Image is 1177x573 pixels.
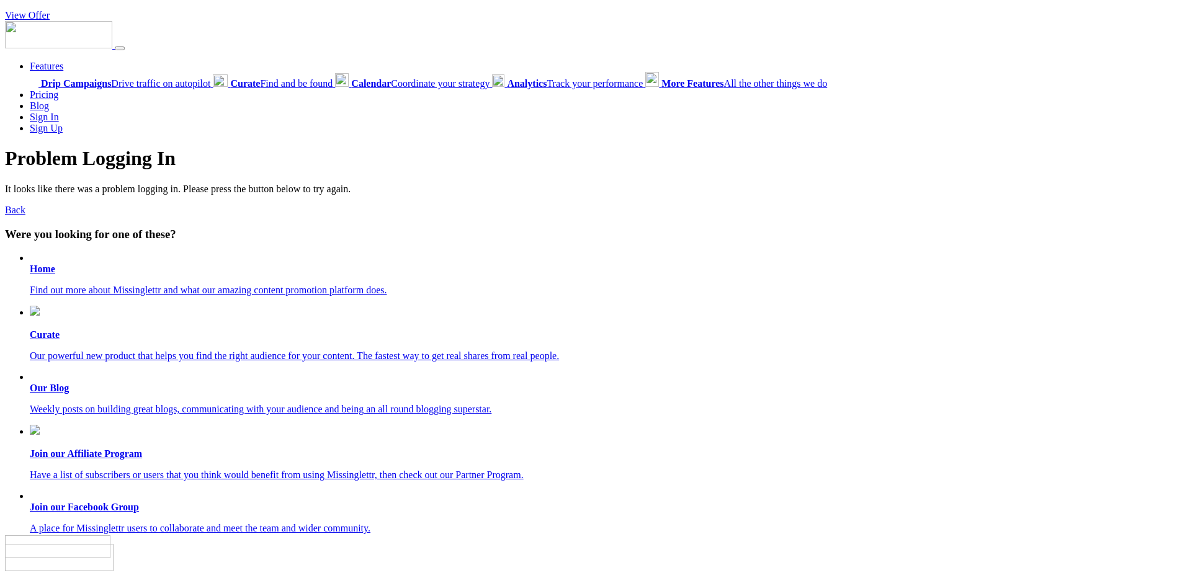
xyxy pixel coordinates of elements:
b: Analytics [507,78,547,89]
a: Features [30,61,63,71]
a: Pricing [30,89,58,100]
span: Find and be found [230,78,333,89]
p: A place for Missinglettr users to collaborate and meet the team and wider community. [30,523,1172,534]
a: Home Find out more about Missinglettr and what our amazing content promotion platform does. [30,264,1172,296]
a: View Offer [5,10,50,20]
a: CurateFind and be found [213,78,335,89]
span: Drive traffic on autopilot [41,78,210,89]
a: Drip CampaignsDrive traffic on autopilot [30,78,213,89]
a: Join our Facebook Group A place for Missinglettr users to collaborate and meet the team and wider... [30,502,1172,534]
img: revenue.png [30,425,40,435]
b: Drip Campaigns [41,78,111,89]
p: Our powerful new product that helps you find the right audience for your content. The fastest way... [30,350,1172,362]
b: Calendar [351,78,391,89]
button: Menu [115,47,125,50]
img: curate.png [30,306,40,316]
p: Weekly posts on building great blogs, communicating with your audience and being an all round blo... [30,404,1172,415]
div: Features [30,72,1172,89]
span: Coordinate your strategy [351,78,490,89]
span: All the other things we do [661,78,827,89]
a: Join our Affiliate Program Have a list of subscribers or users that you think would benefit from ... [30,425,1172,481]
a: More FeaturesAll the other things we do [645,78,827,89]
a: Back [5,205,25,215]
p: Find out more about Missinglettr and what our amazing content promotion platform does. [30,285,1172,296]
a: Curate Our powerful new product that helps you find the right audience for your content. The fast... [30,306,1172,362]
p: Have a list of subscribers or users that you think would benefit from using Missinglettr, then ch... [30,469,1172,481]
h3: Were you looking for one of these? [5,228,1172,241]
b: More Features [661,78,723,89]
b: Join our Affiliate Program [30,448,142,459]
a: Blog [30,100,49,111]
a: Our Blog Weekly posts on building great blogs, communicating with your audience and being an all ... [30,383,1172,415]
img: Missinglettr - Social Media Marketing for content focused teams | Product Hunt [5,535,110,558]
b: Join our Facebook Group [30,502,139,512]
a: AnalyticsTrack your performance [492,78,645,89]
a: Sign Up [30,123,63,133]
a: CalendarCoordinate your strategy [335,78,492,89]
span: Track your performance [507,78,643,89]
h1: Problem Logging In [5,147,1172,170]
b: Home [30,264,55,274]
b: Our Blog [30,383,69,393]
b: Curate [230,78,260,89]
p: It looks like there was a problem logging in. Please press the button below to try again. [5,184,1172,195]
a: Sign In [30,112,59,122]
b: Curate [30,329,60,340]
